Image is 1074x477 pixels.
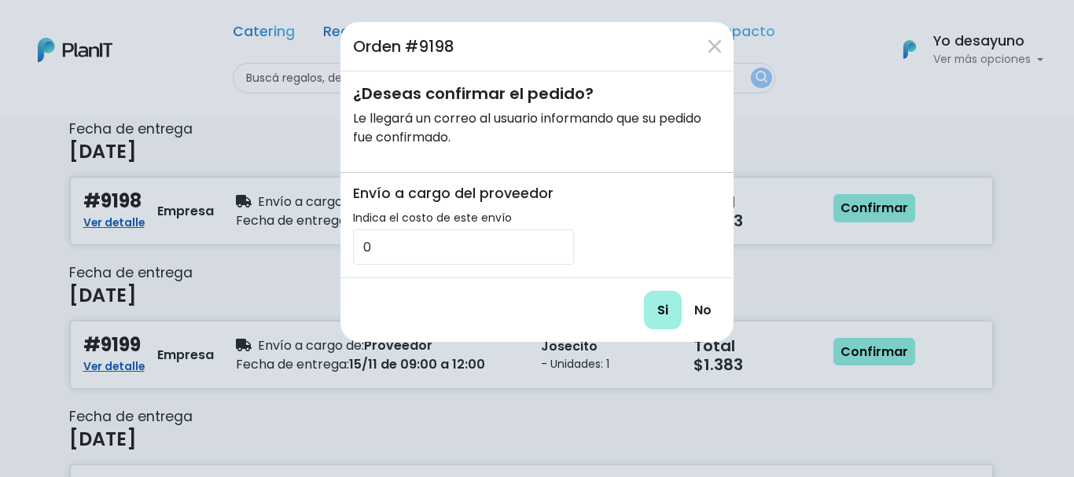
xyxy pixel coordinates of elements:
p: Le llegará un correo al usuario informando que su pedido fue confirmado. [353,109,721,147]
h5: Orden #9198 [353,35,454,58]
label: Indica el costo de este envío [353,210,512,226]
h6: Envío a cargo del proveedor [353,185,574,202]
h5: ¿Deseas confirmar el pedido? [353,84,721,103]
a: No [685,292,721,328]
button: Close [702,34,727,59]
input: Si [644,291,682,329]
div: ¿Necesitás ayuda? [81,15,226,46]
